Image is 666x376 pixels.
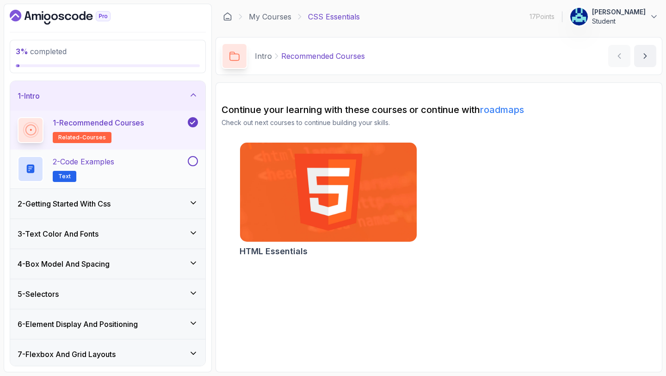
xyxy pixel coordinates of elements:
[10,249,205,279] button: 4-Box Model And Spacing
[16,47,67,56] span: completed
[58,173,71,180] span: Text
[18,156,198,182] button: 2-Code ExamplesText
[18,117,198,143] button: 1-Recommended Coursesrelated-courses
[53,156,114,167] p: 2 - Code Examples
[530,12,555,21] p: 17 Points
[10,81,205,111] button: 1-Intro
[18,288,59,300] h3: 5 - Selectors
[240,142,417,258] a: HTML Essentials cardHTML Essentials
[53,117,144,128] p: 1 - Recommended Courses
[570,8,588,25] img: user profile image
[240,143,417,242] img: HTML Essentials card
[570,7,659,26] button: user profile image[PERSON_NAME]Student
[240,245,308,258] h2: HTML Essentials
[10,309,205,339] button: 6-Element Display And Positioning
[18,228,99,239] h3: 3 - Text Color And Fonts
[10,219,205,249] button: 3-Text Color And Fonts
[480,104,524,115] a: roadmaps
[608,45,630,67] button: previous content
[58,134,106,141] span: related-courses
[18,319,138,330] h3: 6 - Element Display And Positioning
[18,258,110,269] h3: 4 - Box Model And Spacing
[281,50,365,62] p: Recommended Courses
[10,339,205,369] button: 7-Flexbox And Grid Layouts
[10,10,132,25] a: Dashboard
[10,279,205,309] button: 5-Selectors
[10,189,205,219] button: 2-Getting Started With Css
[634,45,656,67] button: next content
[18,198,111,209] h3: 2 - Getting Started With Css
[222,103,656,116] h2: Continue your learning with these courses or continue with
[308,11,360,22] p: CSS Essentials
[222,118,656,127] p: Check out next courses to continue building your skills.
[18,90,40,101] h3: 1 - Intro
[16,47,28,56] span: 3 %
[592,17,646,26] p: Student
[18,349,116,360] h3: 7 - Flexbox And Grid Layouts
[223,12,232,21] a: Dashboard
[255,50,272,62] p: Intro
[592,7,646,17] p: [PERSON_NAME]
[249,11,291,22] a: My Courses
